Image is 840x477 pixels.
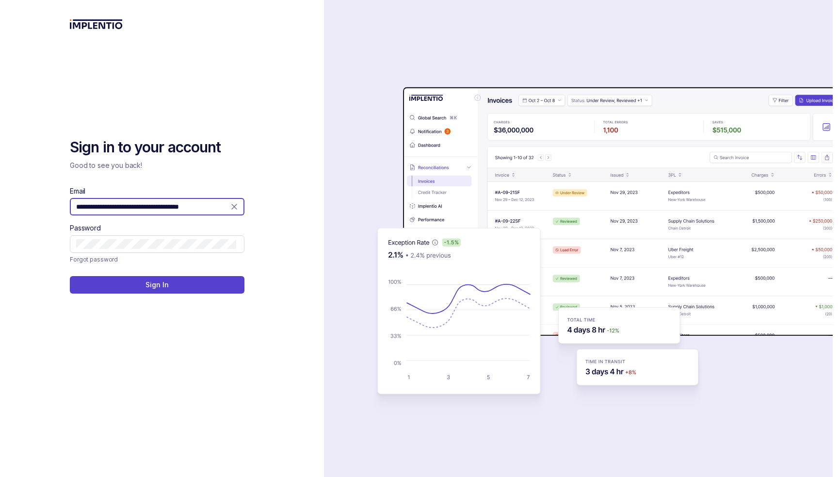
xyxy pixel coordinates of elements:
[70,223,101,233] label: Password
[70,161,244,170] p: Good to see you back!
[70,276,244,294] button: Sign In
[70,255,118,264] a: Link Forgot password
[70,186,85,196] label: Email
[70,138,244,157] h2: Sign in to your account
[70,19,123,29] img: logo
[145,280,168,290] p: Sign In
[70,255,118,264] p: Forgot password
